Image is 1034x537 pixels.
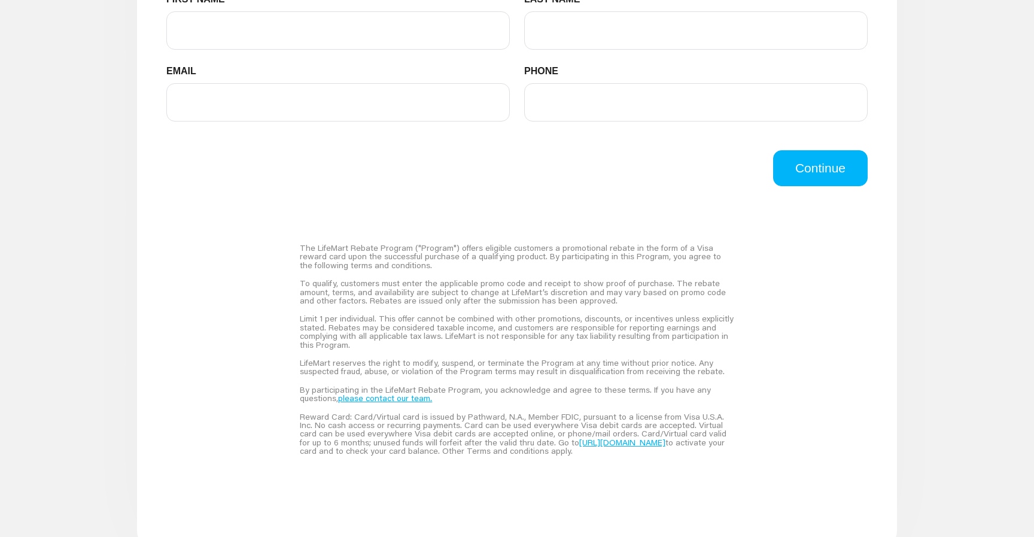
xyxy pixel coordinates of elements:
a: please contact our team. [338,393,432,403]
button: Continue [773,150,868,186]
div: LifeMart reserves the right to modify, suspend, or terminate the Program at any time without prio... [300,354,734,381]
input: EMAIL [166,83,510,122]
label: PHONE [524,64,567,78]
div: To qualify, customers must enter the applicable promo code and receipt to show proof of purchase.... [300,274,734,310]
div: Limit 1 per individual. This offer cannot be combined with other promotions, discounts, or incent... [300,310,734,354]
div: The LifeMart Rebate Program ("Program") offers eligible customers a promotional rebate in the for... [300,239,734,274]
input: FIRST NAME [166,11,510,50]
label: EMAIL [166,64,205,78]
div: By participating in the LifeMart Rebate Program, you acknowledge and agree to these terms. If you... [300,381,734,408]
div: Reward Card: Card/Virtual card is issued by Pathward, N.A., Member FDIC, pursuant to a license fr... [300,408,734,460]
input: LAST NAME [524,11,868,50]
a: [URL][DOMAIN_NAME] [579,437,665,448]
input: PHONE [524,83,868,122]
